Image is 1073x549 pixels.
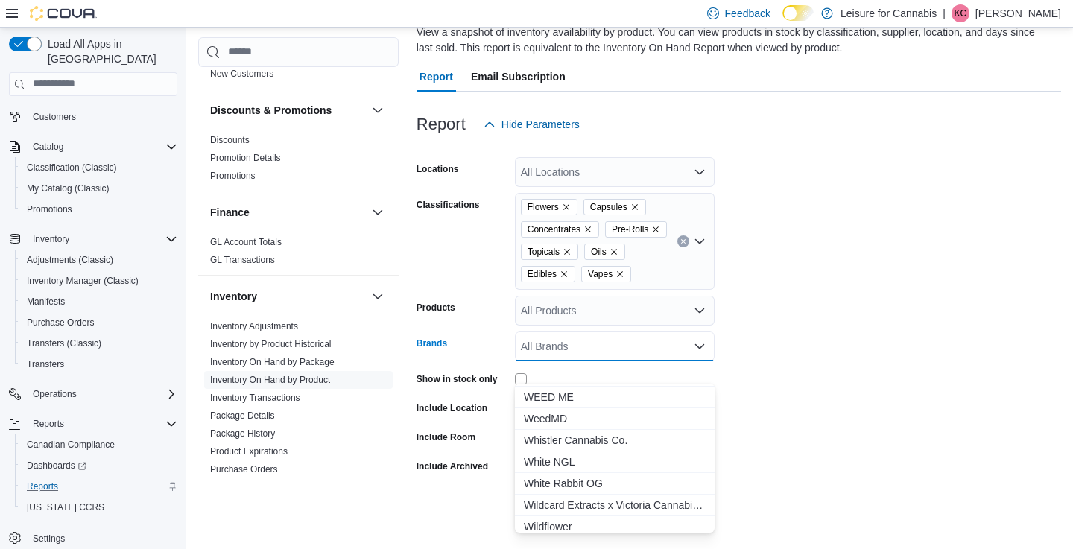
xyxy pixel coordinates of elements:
[210,357,335,367] a: Inventory On Hand by Package
[615,270,624,279] button: Remove Vapes from selection in this group
[21,314,101,331] a: Purchase Orders
[210,170,256,182] span: Promotions
[210,374,330,386] span: Inventory On Hand by Product
[33,533,65,545] span: Settings
[528,267,557,282] span: Edibles
[210,135,250,145] a: Discounts
[524,390,706,404] span: WEED ME
[27,162,117,174] span: Classification (Classic)
[33,141,63,153] span: Catalog
[417,25,1054,56] div: View a snapshot of inventory availability by product. You can view products in stock by classific...
[27,230,75,248] button: Inventory
[563,247,572,256] button: Remove Topicals from selection in this group
[210,464,278,475] a: Purchase Orders
[528,200,559,215] span: Flowers
[210,410,275,422] span: Package Details
[417,431,475,443] label: Include Room
[210,236,282,248] span: GL Account Totals
[417,199,480,211] label: Classifications
[515,430,715,451] button: Whistler Cannabis Co.
[420,62,453,92] span: Report
[975,4,1061,22] p: [PERSON_NAME]
[524,476,706,491] span: White Rabbit OG
[590,200,627,215] span: Capsules
[210,153,281,163] a: Promotion Details
[521,221,599,238] span: Concentrates
[15,270,183,291] button: Inventory Manager (Classic)
[15,312,183,333] button: Purchase Orders
[417,402,487,414] label: Include Location
[478,110,586,139] button: Hide Parameters
[210,237,282,247] a: GL Account Totals
[21,159,123,177] a: Classification (Classic)
[521,266,575,282] span: Edibles
[15,354,183,375] button: Transfers
[515,451,715,473] button: White NGL
[27,358,64,370] span: Transfers
[21,457,177,475] span: Dashboards
[3,527,183,548] button: Settings
[21,272,177,290] span: Inventory Manager (Classic)
[782,5,814,21] input: Dark Mode
[210,254,275,266] span: GL Transactions
[725,6,770,21] span: Feedback
[210,320,298,332] span: Inventory Adjustments
[528,244,560,259] span: Topicals
[3,229,183,250] button: Inventory
[694,235,706,247] button: Open list of options
[417,115,466,133] h3: Report
[210,103,332,118] h3: Discounts & Promotions
[210,321,298,331] a: Inventory Adjustments
[15,497,183,518] button: [US_STATE] CCRS
[27,230,177,248] span: Inventory
[524,411,706,426] span: WeedMD
[417,163,459,175] label: Locations
[21,498,110,516] a: [US_STATE] CCRS
[210,68,273,80] span: New Customers
[21,272,145,290] a: Inventory Manager (Classic)
[210,255,275,265] a: GL Transactions
[581,266,631,282] span: Vapes
[605,221,667,238] span: Pre-Rolls
[417,460,488,472] label: Include Archived
[21,180,177,197] span: My Catalog (Classic)
[524,519,706,534] span: Wildflower
[694,340,706,352] button: Close list of options
[3,136,183,157] button: Catalog
[33,111,76,123] span: Customers
[27,337,101,349] span: Transfers (Classic)
[21,436,177,454] span: Canadian Compliance
[369,203,387,221] button: Finance
[27,138,177,156] span: Catalog
[943,4,946,22] p: |
[21,200,78,218] a: Promotions
[583,225,592,234] button: Remove Concentrates from selection in this group
[27,385,177,403] span: Operations
[417,337,447,349] label: Brands
[210,445,288,457] span: Product Expirations
[782,21,783,22] span: Dark Mode
[15,199,183,220] button: Promotions
[515,473,715,495] button: White Rabbit OG
[841,4,937,22] p: Leisure for Cannabis
[27,108,82,126] a: Customers
[562,203,571,212] button: Remove Flowers from selection in this group
[21,314,177,331] span: Purchase Orders
[471,62,566,92] span: Email Subscription
[27,528,177,547] span: Settings
[210,446,288,457] a: Product Expirations
[42,37,177,66] span: Load All Apps in [GEOGRAPHIC_DATA]
[210,205,250,220] h3: Finance
[210,410,275,421] a: Package Details
[27,203,72,215] span: Promotions
[33,388,77,400] span: Operations
[21,334,107,352] a: Transfers (Classic)
[369,288,387,305] button: Inventory
[630,203,639,212] button: Remove Capsules from selection in this group
[210,171,256,181] a: Promotions
[210,69,273,79] a: New Customers
[524,498,706,512] span: Wildcard Extracts x Victoria Cannabis Company
[515,516,715,538] button: Wildflower
[210,338,332,350] span: Inventory by Product Historical
[210,152,281,164] span: Promotion Details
